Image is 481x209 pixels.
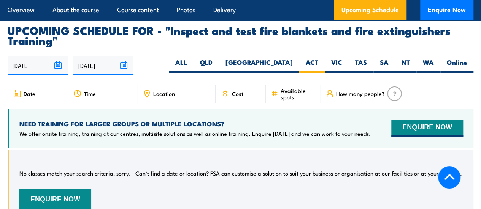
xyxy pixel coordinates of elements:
input: To date [73,56,133,75]
label: WA [416,58,440,73]
p: We offer onsite training, training at our centres, multisite solutions as well as online training... [19,130,371,137]
label: [GEOGRAPHIC_DATA] [219,58,299,73]
label: VIC [325,58,349,73]
label: ALL [169,58,194,73]
label: QLD [194,58,219,73]
p: Can’t find a date or location? FSA can customise a solution to suit your business or organisation... [135,170,462,177]
h4: NEED TRAINING FOR LARGER GROUPS OR MULTIPLE LOCATIONS? [19,119,371,128]
label: TAS [349,58,373,73]
input: From date [8,56,68,75]
span: How many people? [336,90,385,97]
label: ACT [299,58,325,73]
span: Available spots [281,87,315,100]
span: Date [24,90,35,97]
h2: UPCOMING SCHEDULE FOR - "Inspect and test fire blankets and fire extinguishers Training" [8,25,473,45]
span: Location [153,90,175,97]
span: Cost [232,90,243,97]
button: ENQUIRE NOW [391,120,463,137]
label: SA [373,58,395,73]
label: NT [395,58,416,73]
label: Online [440,58,473,73]
p: No classes match your search criteria, sorry. [19,170,131,177]
span: Time [84,90,96,97]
